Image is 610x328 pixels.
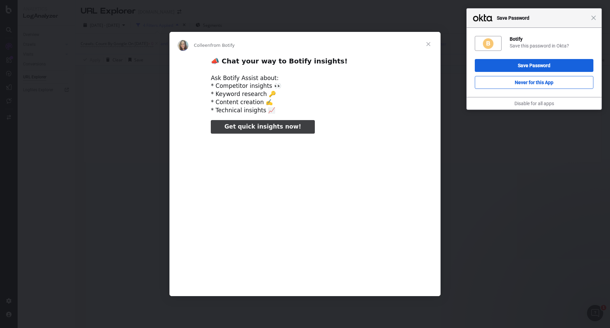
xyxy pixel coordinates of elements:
[210,43,235,48] span: from Botify
[164,139,446,281] video: Play video
[475,59,593,72] button: Save Password
[591,15,596,20] span: Close
[178,40,188,51] img: Profile image for Colleen
[211,120,314,134] a: Get quick insights now!
[510,43,593,49] div: Save this password in Okta?
[475,76,593,89] button: Never for this App
[211,74,399,115] div: Ask Botify Assist about: * Competitor insights 👀 * Keyword research 🔑 * Content creation ✍️ * Tec...
[211,57,399,69] h2: 📣 Chat your way to Botify insights!
[493,14,591,22] span: Save Password
[510,36,593,42] div: Botify
[482,38,494,50] img: 2Iy75oAAAAGSURBVAMAB0sAwiIQkmoAAAAASUVORK5CYII=
[194,43,210,48] span: Colleen
[224,123,301,130] span: Get quick insights now!
[416,32,441,56] span: Close
[514,101,554,106] a: Disable for all apps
